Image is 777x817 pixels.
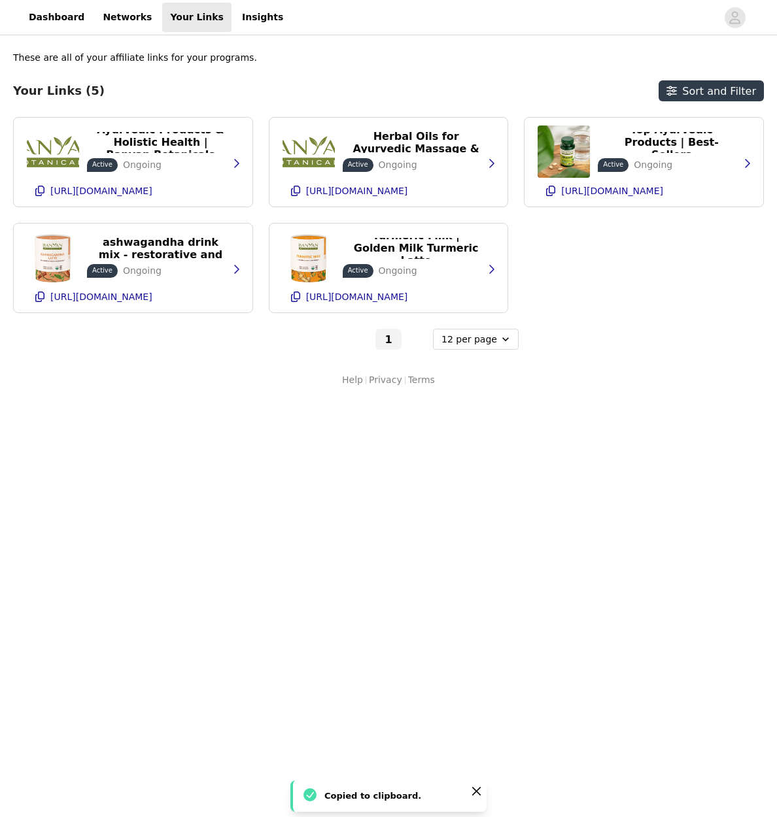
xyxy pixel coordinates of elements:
[306,292,408,302] p: [URL][DOMAIN_NAME]
[13,84,105,98] h3: Your Links (5)
[538,180,750,201] button: [URL][DOMAIN_NAME]
[283,125,335,178] img: Ayurvedic Oils - Herbal Oils for Ayurvedic Massage & Abhyanga Body Oil
[468,783,484,799] button: Close
[283,231,335,284] img: Turmeric Milk | Golden Milk Turmeric Latte
[27,125,79,178] img: Ayurvedic Products & Holistic Health | Banyan Botanicals
[375,329,402,350] button: Go To Page 1
[50,292,152,302] p: [URL][DOMAIN_NAME]
[347,329,373,350] button: Go to previous page
[379,264,417,278] p: Ongoing
[27,286,239,307] button: [URL][DOMAIN_NAME]
[87,132,234,153] button: Ayurvedic Products & Holistic Health | Banyan Botanicals
[234,3,291,32] a: Insights
[27,231,79,284] img: Ashwagandha Latte - ashwagandha drink mix - restorative and mildly spiced
[95,3,160,32] a: Networks
[606,124,737,161] p: Top Ayurvedic Products | Best-Sellers
[95,224,226,273] p: Ashwagandha Latte - ashwagandha drink mix - restorative and mildly spiced
[27,180,239,201] button: [URL][DOMAIN_NAME]
[306,186,408,196] p: [URL][DOMAIN_NAME]
[343,132,490,153] button: Ayurvedic Oils - Herbal Oils for Ayurvedic Massage & Abhyanga Body Oil
[634,158,672,172] p: Ongoing
[87,238,234,259] button: Ashwagandha Latte - ashwagandha drink mix - restorative and mildly spiced
[343,238,490,259] button: Turmeric Milk | Golden Milk Turmeric Latte
[92,265,112,275] p: Active
[283,286,495,307] button: [URL][DOMAIN_NAME]
[50,186,152,196] p: [URL][DOMAIN_NAME]
[348,265,368,275] p: Active
[598,132,745,153] button: Top Ayurvedic Products | Best-Sellers
[342,373,363,387] a: Help
[283,180,495,201] button: [URL][DOMAIN_NAME]
[21,3,92,32] a: Dashboard
[348,159,368,169] p: Active
[603,159,623,169] p: Active
[13,51,257,65] p: These are all of your affiliate links for your programs.
[404,329,430,350] button: Go to next page
[351,229,482,267] p: Turmeric Milk | Golden Milk Turmeric Latte
[95,124,226,161] p: Ayurvedic Products & Holistic Health | Banyan Botanicals
[123,264,162,278] p: Ongoing
[162,3,232,32] a: Your Links
[408,373,435,387] a: Terms
[729,7,741,28] div: avatar
[369,373,402,387] a: Privacy
[123,158,162,172] p: Ongoing
[659,80,764,101] button: Sort and Filter
[538,125,590,178] img: Top Ayurvedic Products | Best-Sellers
[561,186,663,196] p: [URL][DOMAIN_NAME]
[379,158,417,172] p: Ongoing
[351,118,482,167] p: Ayurvedic Oils - Herbal Oils for Ayurvedic Massage & Abhyanga Body Oil
[324,788,460,804] div: Copied to clipboard.
[92,159,112,169] p: Active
